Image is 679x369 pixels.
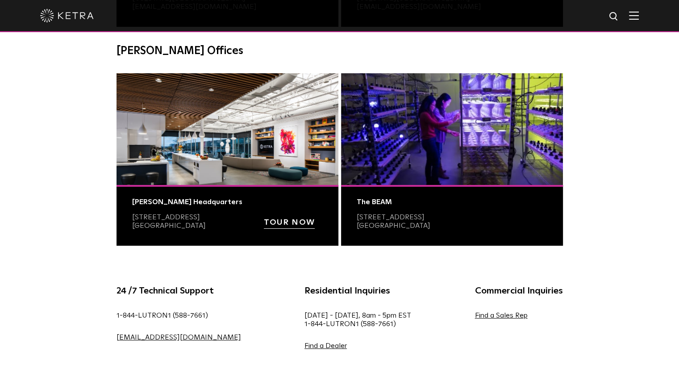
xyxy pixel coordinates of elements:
[304,342,347,349] a: Find a Dealer
[475,312,528,319] a: Find a Sales Rep
[117,73,338,185] img: 036-collaboration-studio-2 copy
[357,198,547,206] div: The BEAM
[357,222,430,229] a: [GEOGRAPHIC_DATA]
[117,284,241,298] h5: 24 /7 Technical Support
[117,42,563,59] h4: [PERSON_NAME] Offices
[40,9,94,22] img: ketra-logo-2019-white
[132,198,323,206] div: [PERSON_NAME] Headquarters
[264,219,315,229] a: TOUR NOW
[264,218,315,226] strong: TOUR NOW
[341,73,563,185] img: Austin Photo@2x
[357,214,425,221] a: [STREET_ADDRESS]
[304,284,411,298] h5: Residential Inquiries
[117,334,241,341] a: [EMAIL_ADDRESS][DOMAIN_NAME]
[132,222,206,229] a: [GEOGRAPHIC_DATA]
[304,311,411,328] p: [DATE] - [DATE], 8am - 5pm EST
[132,214,200,221] a: [STREET_ADDRESS]
[629,11,639,20] img: Hamburger%20Nav.svg
[304,320,396,327] a: 1-844-LUTRON1 (588-7661)
[117,312,208,319] a: 1-844-LUTRON1 (588-7661)
[608,11,620,22] img: search icon
[475,284,563,298] h5: Commercial Inquiries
